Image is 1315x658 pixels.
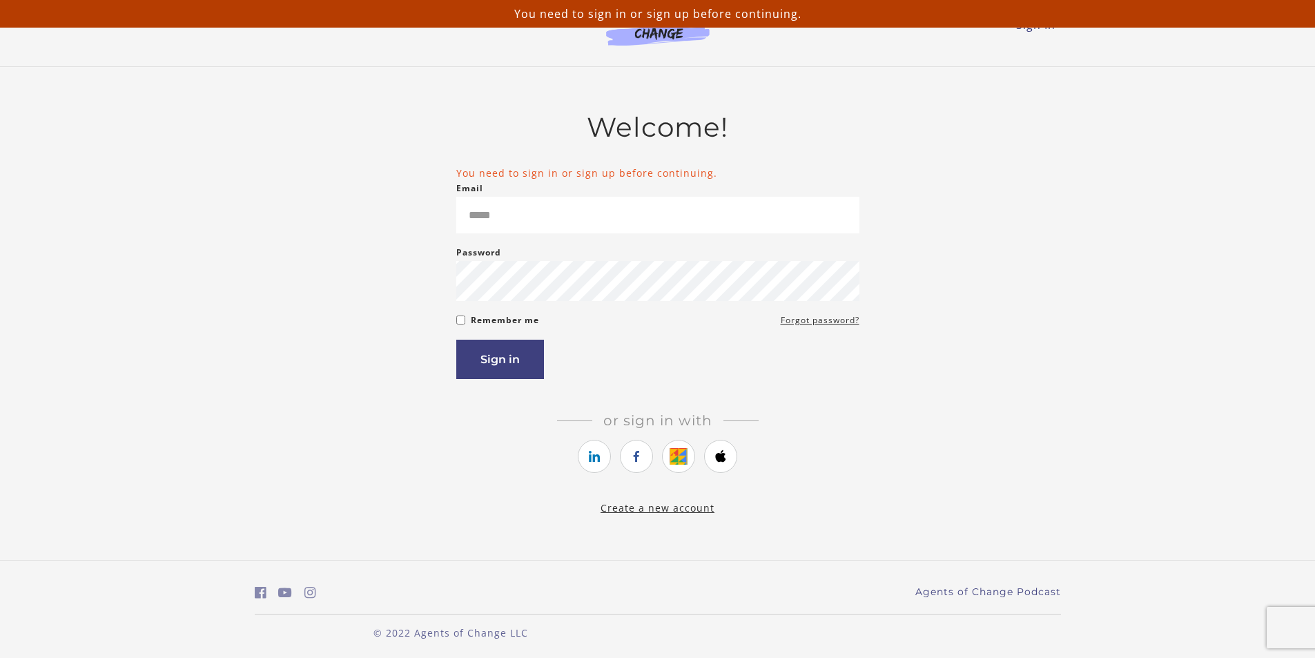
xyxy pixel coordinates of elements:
[456,166,859,180] li: You need to sign in or sign up before continuing.
[456,180,483,197] label: Email
[304,583,316,603] a: https://www.instagram.com/agentsofchangeprep/ (Open in a new window)
[781,312,859,329] a: Forgot password?
[456,111,859,144] h2: Welcome!
[278,583,292,603] a: https://www.youtube.com/c/AgentsofChangeTestPrepbyMeaganMitchell (Open in a new window)
[456,340,544,379] button: Sign in
[601,501,714,514] a: Create a new account
[255,583,266,603] a: https://www.facebook.com/groups/aswbtestprep (Open in a new window)
[304,586,316,599] i: https://www.instagram.com/agentsofchangeprep/ (Open in a new window)
[620,440,653,473] a: https://courses.thinkific.com/users/auth/facebook?ss%5Breferral%5D=&ss%5Buser_return_to%5D=%2Facc...
[471,312,539,329] label: Remember me
[592,412,723,429] span: Or sign in with
[662,440,695,473] a: https://courses.thinkific.com/users/auth/google?ss%5Breferral%5D=&ss%5Buser_return_to%5D=%2Faccou...
[578,440,611,473] a: https://courses.thinkific.com/users/auth/linkedin?ss%5Breferral%5D=&ss%5Buser_return_to%5D=%2Facc...
[255,626,647,640] p: © 2022 Agents of Change LLC
[278,586,292,599] i: https://www.youtube.com/c/AgentsofChangeTestPrepbyMeaganMitchell (Open in a new window)
[915,585,1061,599] a: Agents of Change Podcast
[255,586,266,599] i: https://www.facebook.com/groups/aswbtestprep (Open in a new window)
[456,244,501,261] label: Password
[704,440,737,473] a: https://courses.thinkific.com/users/auth/apple?ss%5Breferral%5D=&ss%5Buser_return_to%5D=%2Faccoun...
[6,6,1309,22] p: You need to sign in or sign up before continuing.
[592,14,724,46] img: Agents of Change Logo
